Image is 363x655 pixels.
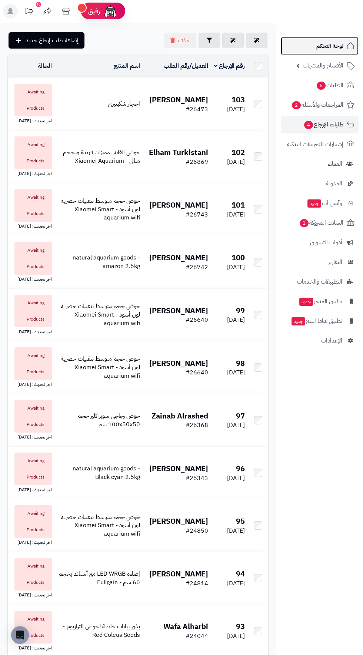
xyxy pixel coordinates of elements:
b: 94 [236,568,245,579]
b: [PERSON_NAME] [149,199,208,211]
img: logo-2.png [313,21,356,36]
span: [DATE] [227,368,245,377]
a: الإعدادات [281,332,359,350]
a: أدوات التسويق [281,234,359,251]
span: الإعدادات [321,335,342,346]
b: Wafa Alharbi [163,621,208,632]
div: 10 [36,2,41,7]
span: [DATE] [227,579,245,588]
span: Awaiting Products [14,136,52,169]
b: 101 [232,199,245,211]
span: Awaiting Products [14,558,52,591]
a: الحالة [38,62,52,70]
a: إضاءة LED WRGB مع أستاند بحجم 60 سم - Fullgain [59,569,140,587]
span: [DATE] [227,158,245,166]
span: #26640 [186,368,208,377]
b: Zainab Alrashed [151,410,208,421]
a: رقم الإرجاع [214,62,245,70]
a: إضافة طلب إرجاع جديد [9,32,84,49]
a: تحديثات المنصة [20,4,38,20]
span: حوض حجم متوسط بتقنيات حصرية لون أسود - Xiaomei Smart aquarium wifi [61,354,140,380]
td: / [143,55,211,77]
span: 5 [317,82,326,90]
div: اخر تحديث: [DATE] [11,485,52,493]
b: 98 [236,358,245,369]
span: #24850 [186,526,208,535]
span: #26743 [186,210,208,219]
a: المدونة [281,175,359,192]
b: 103 [232,94,245,105]
span: [DATE] [227,632,245,641]
a: طلبات الإرجاع4 [281,116,359,133]
a: حوض الفايتر بمميزات فريدة وبحجم مثالي - Xiaomei Aquarium [63,148,140,165]
span: السلات المتروكة [299,218,343,228]
span: جديد [307,199,321,208]
span: Awaiting Products [14,400,52,433]
a: تطبيق نقاط البيعجديد [281,312,359,330]
a: التقارير [281,253,359,271]
a: المراجعات والأسئلة2 [281,96,359,114]
b: [PERSON_NAME] [149,305,208,316]
span: Awaiting Products [14,189,52,222]
span: احجار شكينيري [107,99,140,108]
div: اخر تحديث: [DATE] [11,275,52,282]
span: أدوات التسويق [310,237,342,248]
a: حوض حجم متوسط بتقنيات حصرية لون أسود - Xiaomei Smart aquarium wifi [61,196,140,222]
button: حذف [164,33,196,48]
span: 1 [300,219,309,227]
div: اخر تحديث: [DATE] [11,538,52,546]
div: اخر تحديث: [DATE] [11,433,52,440]
span: جديد [299,298,313,306]
img: ai-face.png [103,4,118,19]
span: الأقسام والمنتجات [303,60,343,71]
a: حوض حجم متوسط بتقنيات حصرية لون أسود - Xiaomei Smart aquarium wifi [61,513,140,539]
span: الطلبات [316,80,343,90]
span: المدونة [326,178,342,189]
div: اخر تحديث: [DATE] [11,116,52,124]
a: حوض زجاجي سوبر كلير حجم 100x50x50 سم [77,411,140,429]
div: اخر تحديث: [DATE] [11,327,52,335]
span: إضافة طلب إرجاع جديد [26,36,79,45]
span: Awaiting Products [14,242,52,275]
a: العميل [192,62,208,70]
span: طلبات الإرجاع [303,119,343,130]
span: [DATE] [227,263,245,272]
span: [DATE] [227,210,245,219]
b: 93 [236,621,245,632]
span: تطبيق نقاط البيع [291,316,342,326]
a: natural aquarium goods - Black cyan 2.5kg [72,464,140,482]
span: Awaiting Products [14,84,52,116]
a: بذور نباتات خاصة لحوض التراريوم - Red Coleus Seeds [63,622,140,639]
b: 102 [232,147,245,158]
span: إشعارات التحويلات البنكية [287,139,343,149]
span: #26473 [186,105,208,114]
span: Awaiting Products [14,453,52,485]
span: Awaiting Products [14,505,52,538]
b: 100 [232,252,245,263]
a: تطبيق المتجرجديد [281,292,359,310]
b: [PERSON_NAME] [149,94,208,105]
b: 99 [236,305,245,316]
span: natural aquarium goods - amazon 2.5kg [72,253,140,271]
a: السلات المتروكة1 [281,214,359,232]
span: #26640 [186,315,208,324]
span: لوحة التحكم [316,41,343,51]
a: حوض حجم متوسط بتقنيات حصرية لون أسود - Xiaomei Smart aquarium wifi [61,302,140,328]
div: اخر تحديث: [DATE] [11,380,52,388]
span: 2 [292,101,301,109]
div: اخر تحديث: [DATE] [11,644,52,651]
a: العملاء [281,155,359,173]
span: تطبيق المتجر [299,296,342,307]
span: التقارير [328,257,342,267]
span: #26742 [186,263,208,272]
span: #24044 [186,632,208,641]
span: #26869 [186,158,208,166]
span: التطبيقات والخدمات [297,277,342,287]
div: اخر تحديث: [DATE] [11,222,52,229]
b: [PERSON_NAME] [149,516,208,527]
a: رقم الطلب [164,62,189,70]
